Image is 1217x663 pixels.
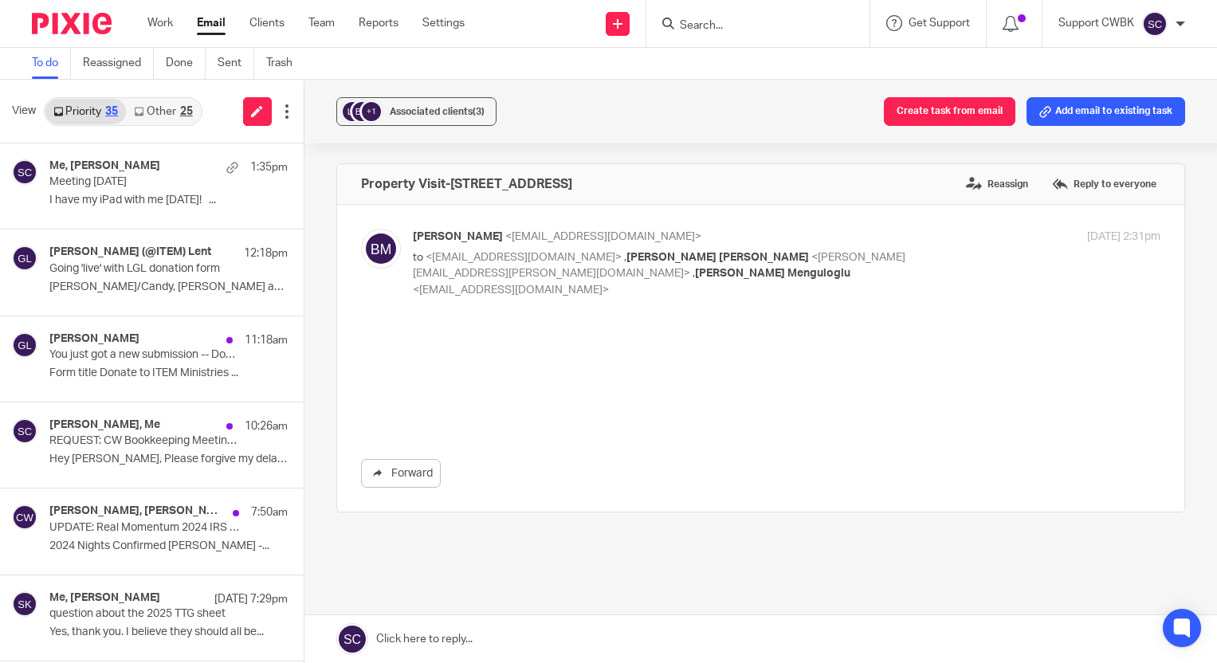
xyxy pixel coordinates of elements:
span: Associated clients [390,107,485,116]
img: svg%3E [12,159,37,185]
a: Clients [249,15,285,31]
span: View [12,103,36,120]
span: <[EMAIL_ADDRESS][DOMAIN_NAME]> [413,284,609,296]
p: Form title Donate to ITEM Ministries ... [49,367,288,380]
button: Add email to existing task [1027,97,1185,126]
img: svg%3E [340,100,364,124]
img: svg%3E [350,100,374,124]
p: 2024 Nights Confirmed [PERSON_NAME] -... [49,539,288,553]
a: Reports [359,15,398,31]
p: 7:50am [251,504,288,520]
a: Other25 [126,99,200,124]
img: Pixie [32,13,112,34]
p: [DATE] 7:29pm [214,591,288,607]
h4: [PERSON_NAME], [PERSON_NAME], [PERSON_NAME], [PERSON_NAME], Me [49,504,225,518]
span: [PERSON_NAME] [PERSON_NAME] [626,252,809,263]
img: svg%3E [361,229,401,269]
span: <[EMAIL_ADDRESS][DOMAIN_NAME]> [505,231,701,242]
button: Create task from email [884,97,1015,126]
img: svg%3E [12,504,37,530]
a: To do [32,48,71,79]
span: , [624,252,626,263]
p: 10:26am [245,418,288,434]
span: (3) [473,107,485,116]
h4: [PERSON_NAME] (@ITEM) Lent [49,245,211,259]
span: Get Support [909,18,970,29]
p: UPDATE: Real Momentum 2024 IRS 990 [49,521,240,535]
a: Work [147,15,173,31]
h4: Me, [PERSON_NAME] [49,591,160,605]
a: Priority35 [45,99,126,124]
a: Settings [422,15,465,31]
p: 11:18am [245,332,288,348]
input: Search [678,19,822,33]
a: Sent [218,48,254,79]
a: Trash [266,48,304,79]
p: Support CWBK [1058,15,1134,31]
span: , [693,268,695,279]
p: Hey [PERSON_NAME], Please forgive my delay in... [49,453,288,466]
img: svg%3E [12,245,37,271]
div: 35 [105,106,118,117]
label: Reply to everyone [1048,172,1160,196]
span: <[EMAIL_ADDRESS][DOMAIN_NAME]> [426,252,622,263]
p: question about the 2025 TTG sheet [49,607,240,621]
span: to [413,252,423,263]
h4: [PERSON_NAME], Me [49,418,160,432]
p: You just got a new submission -- Donate to ITEM Ministries [49,348,240,362]
span: [PERSON_NAME] [413,231,503,242]
p: Yes, thank you. I believe they should all be... [49,626,288,639]
p: [PERSON_NAME]/Candy, [PERSON_NAME] and I decided to 'go... [49,280,288,294]
button: +1 Associated clients(3) [336,97,497,126]
img: svg%3E [1142,11,1168,37]
img: svg%3E [12,418,37,444]
label: Reassign [962,172,1032,196]
a: Forward [361,459,441,488]
p: [DATE] 2:31pm [1087,229,1160,245]
img: svg%3E [12,591,37,617]
a: Reassigned [83,48,154,79]
img: svg%3E [12,332,37,358]
h4: Property Visit-[STREET_ADDRESS] [361,176,572,192]
p: REQUEST: CW Bookkeeping Meeting & Materials [49,434,240,448]
p: Meeting [DATE] [49,175,240,189]
p: 1:35pm [250,159,288,175]
h4: Me, [PERSON_NAME] [49,159,160,173]
a: Team [308,15,335,31]
span: [PERSON_NAME] Menguloglu [695,268,850,279]
h4: [PERSON_NAME] [49,332,139,346]
p: 12:18pm [244,245,288,261]
div: +1 [362,102,381,121]
a: Email [197,15,226,31]
a: Done [166,48,206,79]
p: Going 'live' with LGL donation form [49,262,240,276]
p: I have my iPad with me [DATE]! ... [49,194,288,207]
div: 25 [180,106,193,117]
